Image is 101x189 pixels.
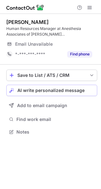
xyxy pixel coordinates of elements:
[17,103,67,108] span: Add to email campaign
[6,26,97,37] div: Human Resources Manager at Anesthesia Associates of [PERSON_NAME][GEOGRAPHIC_DATA], PLLC
[15,41,53,47] span: Email Unavailable
[6,19,49,25] div: [PERSON_NAME]
[6,4,44,11] img: ContactOut v5.3.10
[6,70,97,81] button: save-profile-one-click
[67,51,92,57] button: Reveal Button
[6,128,97,136] button: Notes
[17,88,85,93] span: AI write personalized message
[6,100,97,111] button: Add to email campaign
[17,73,86,78] div: Save to List / ATS / CRM
[6,115,97,124] button: Find work email
[6,85,97,96] button: AI write personalized message
[16,117,95,122] span: Find work email
[16,129,95,135] span: Notes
